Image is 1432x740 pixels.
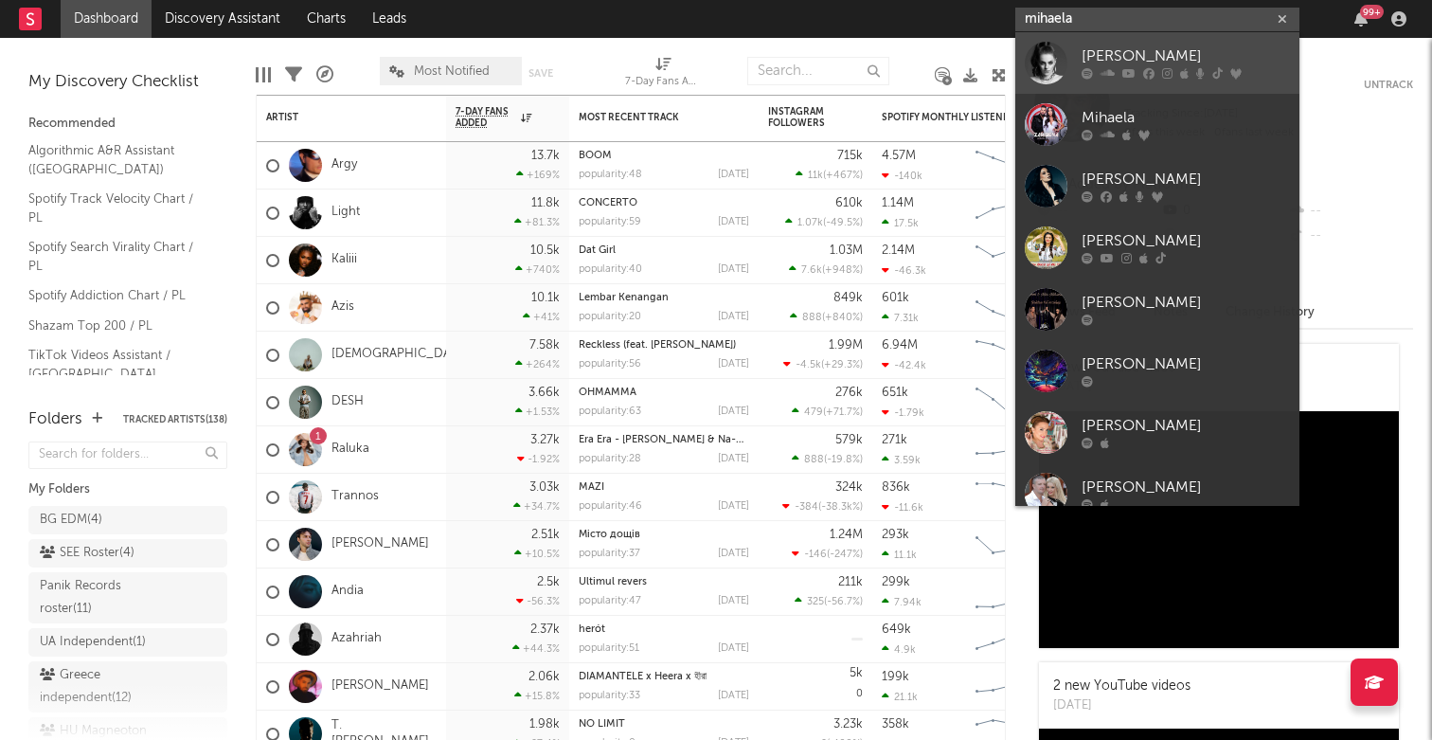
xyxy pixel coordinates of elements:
[28,316,208,336] a: Shazam Top 200 / PL
[882,197,914,209] div: 1.14M
[804,550,827,560] span: -146
[782,500,863,513] div: ( )
[514,216,560,228] div: +81.3 %
[882,244,915,257] div: 2.14M
[796,360,821,370] span: -4.5k
[123,415,227,424] button: Tracked Artists(138)
[837,150,863,162] div: 715k
[718,359,749,370] div: [DATE]
[28,506,227,534] a: BG EDM(4)
[1082,107,1290,130] div: Mihaela
[1082,292,1290,315] div: [PERSON_NAME]
[825,265,860,276] span: +948 %
[718,691,749,701] div: [DATE]
[718,549,749,559] div: [DATE]
[833,718,863,731] div: 3.23k
[882,217,919,229] div: 17.5k
[579,530,640,540] a: Місто дощів
[530,623,560,636] div: 2.37k
[967,379,1052,426] svg: Chart title
[531,529,560,541] div: 2.51k
[882,434,907,446] div: 271k
[792,406,863,418] div: ( )
[28,478,227,501] div: My Folders
[967,521,1052,569] svg: Chart title
[579,435,783,445] a: Era Era - [PERSON_NAME] & Na-No Remix
[331,299,354,316] a: Azis
[1015,340,1299,402] a: [PERSON_NAME]
[830,550,860,560] span: -247 %
[40,664,173,710] div: Greece independent ( 12 )
[516,595,560,607] div: -56.3 %
[579,112,721,123] div: Most Recent Track
[579,264,642,275] div: popularity: 40
[967,332,1052,379] svg: Chart title
[821,502,860,513] span: -38.3k %
[579,454,641,464] div: popularity: 28
[625,47,701,102] div: 7-Day Fans Added (7-Day Fans Added)
[796,169,863,181] div: ( )
[792,453,863,465] div: ( )
[579,151,612,161] a: BOOM
[718,454,749,464] div: [DATE]
[804,407,823,418] span: 479
[795,595,863,607] div: ( )
[1015,402,1299,463] a: [PERSON_NAME]
[579,217,641,227] div: popularity: 59
[967,237,1052,284] svg: Chart title
[529,339,560,352] div: 7.58k
[1082,45,1290,68] div: [PERSON_NAME]
[789,263,863,276] div: ( )
[537,576,560,588] div: 2.5k
[882,643,916,656] div: 4.9k
[40,575,173,621] div: Panik Records roster ( 11 )
[579,530,749,540] div: Місто дощів
[28,113,227,135] div: Recommended
[824,360,860,370] span: +29.3 %
[747,57,889,85] input: Search...
[718,643,749,654] div: [DATE]
[1287,199,1413,224] div: --
[28,237,208,276] a: Spotify Search Virality Chart / PL
[28,539,227,568] a: SEE Roster(4)
[528,68,553,79] button: Save
[579,170,642,180] div: popularity: 48
[833,292,863,304] div: 849k
[579,691,640,701] div: popularity: 33
[835,481,863,494] div: 324k
[579,643,639,654] div: popularity: 51
[28,628,227,657] a: UA Independent(1)
[579,340,736,351] a: Reckless (feat. [PERSON_NAME])
[40,509,102,532] div: BG EDM ( 4 )
[882,623,911,636] div: 649k
[579,293,669,303] a: Lembar Kenangan
[882,501,923,514] div: -11.6k
[28,285,208,306] a: Spotify Addiction Chart / PL
[830,244,863,257] div: 1.03M
[882,549,917,561] div: 11.1k
[827,597,860,607] span: -56.7 %
[515,263,560,276] div: +740 %
[808,171,823,181] span: 11k
[1053,696,1190,715] div: [DATE]
[28,572,227,623] a: Panik Records roster(11)
[579,482,749,493] div: MAZI
[718,596,749,606] div: [DATE]
[331,442,369,458] a: Raluka
[718,406,749,417] div: [DATE]
[1015,463,1299,525] a: [PERSON_NAME]
[28,189,208,227] a: Spotify Track Velocity Chart / PL
[531,292,560,304] div: 10.1k
[531,197,560,209] div: 11.8k
[513,500,560,513] div: +34.7 %
[967,569,1052,616] svg: Chart title
[331,157,357,173] a: Argy
[331,394,364,410] a: DESH
[826,407,860,418] span: +71.7 %
[331,347,470,363] a: [DEMOGRAPHIC_DATA]
[529,718,560,731] div: 1.98k
[579,482,604,493] a: MAZI
[827,455,860,465] span: -19.8 %
[1082,477,1290,499] div: [PERSON_NAME]
[795,502,818,513] span: -384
